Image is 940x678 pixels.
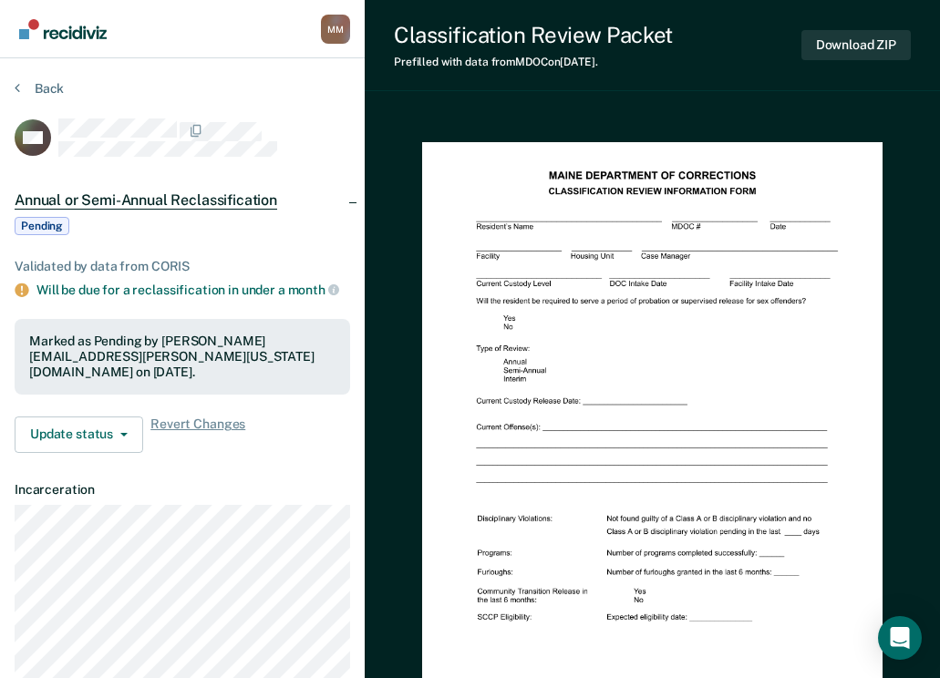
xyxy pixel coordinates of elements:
button: Back [15,80,64,97]
span: Revert Changes [150,416,245,453]
div: Will be due for a reclassification in under a month [36,282,350,298]
div: M M [321,15,350,44]
button: Download ZIP [801,30,911,60]
span: Annual or Semi-Annual Reclassification [15,191,277,210]
div: Prefilled with data from MDOC on [DATE] . [394,56,673,68]
span: Pending [15,217,69,235]
dt: Incarceration [15,482,350,498]
div: Classification Review Packet [394,22,673,48]
div: Open Intercom Messenger [878,616,922,660]
div: Validated by data from CORIS [15,259,350,274]
div: Marked as Pending by [PERSON_NAME][EMAIL_ADDRESS][PERSON_NAME][US_STATE][DOMAIN_NAME] on [DATE]. [29,334,336,379]
img: Recidiviz [19,19,107,39]
button: Profile dropdown button [321,15,350,44]
button: Update status [15,416,143,453]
